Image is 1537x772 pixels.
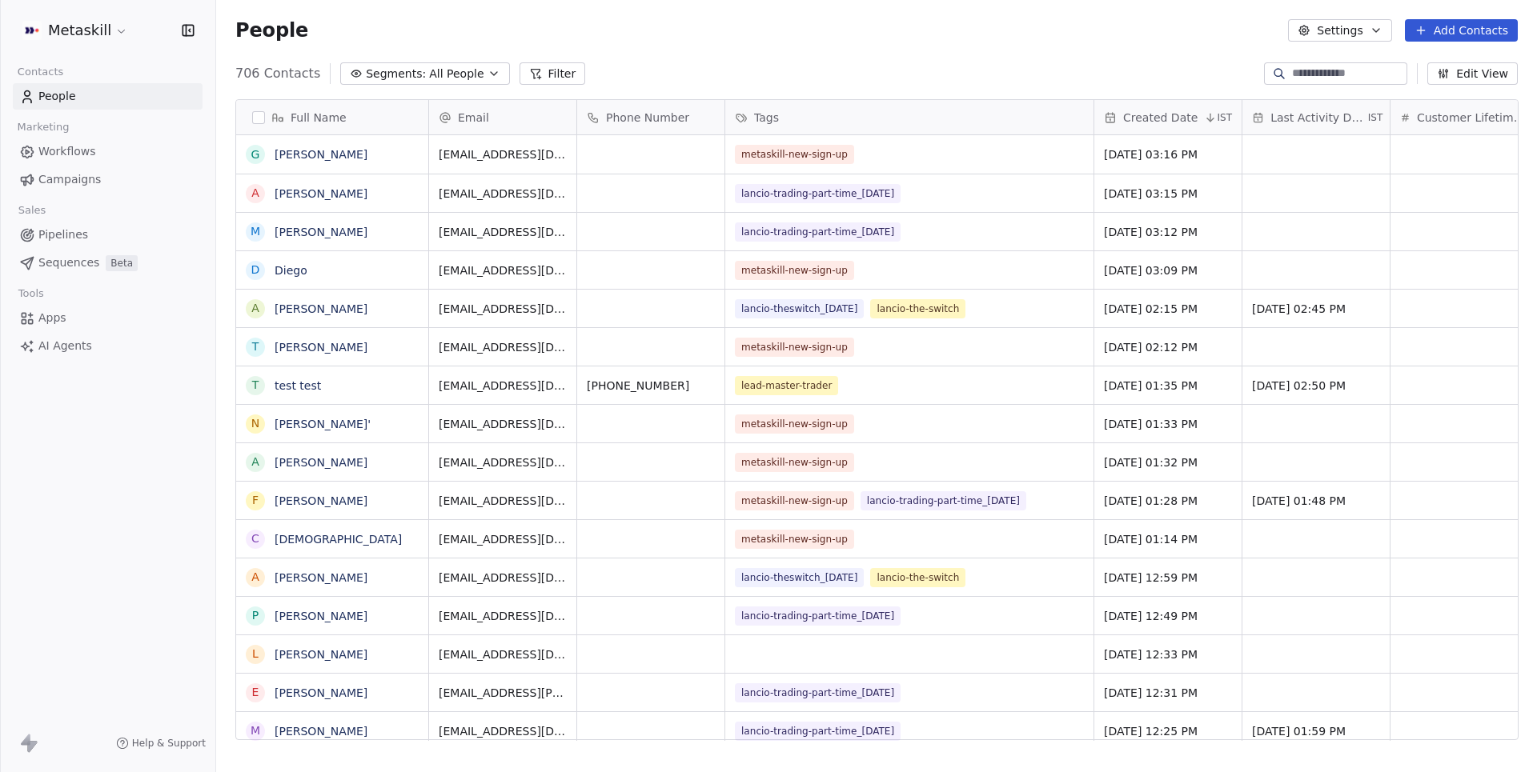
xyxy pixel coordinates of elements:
[1270,110,1365,126] span: Last Activity Date
[251,530,259,547] div: C
[22,21,42,40] img: AVATAR%20METASKILL%20-%20Colori%20Positivo.png
[291,110,347,126] span: Full Name
[275,302,367,315] a: [PERSON_NAME]
[235,64,320,83] span: 706 Contacts
[439,493,567,509] span: [EMAIL_ADDRESS][DOMAIN_NAME]
[275,418,371,430] a: [PERSON_NAME]'
[754,110,779,126] span: Tags
[275,686,367,699] a: [PERSON_NAME]
[251,185,259,202] div: A
[439,224,567,240] span: [EMAIL_ADDRESS][DOMAIN_NAME]
[861,491,1026,510] span: lancio-trading-part-time_[DATE]
[735,491,854,510] span: metaskill-new-sign-up
[1104,493,1232,509] span: [DATE] 01:28 PM
[38,310,66,326] span: Apps
[735,338,854,357] span: metaskill-new-sign-up
[1104,224,1232,240] span: [DATE] 03:12 PM
[1104,646,1232,662] span: [DATE] 12:33 PM
[275,379,321,392] a: test test
[275,456,367,469] a: [PERSON_NAME]
[429,100,576,134] div: Email
[275,610,367,622] a: [PERSON_NAME]
[735,568,864,587] span: lancio-theswitch_[DATE]
[275,264,307,277] a: Diego
[1104,301,1232,317] span: [DATE] 02:15 PM
[439,570,567,586] span: [EMAIL_ADDRESS][DOMAIN_NAME]
[735,184,901,203] span: lancio-trading-part-time_[DATE]
[439,339,567,355] span: [EMAIL_ADDRESS][DOMAIN_NAME]
[870,568,965,587] span: lancio-the-switch
[38,338,92,354] span: AI Agents
[366,66,426,82] span: Segments:
[735,606,901,626] span: lancio-trading-part-time_[DATE]
[13,222,203,248] a: Pipelines
[13,250,203,276] a: SequencesBeta
[275,187,367,200] a: [PERSON_NAME]
[38,171,101,188] span: Campaigns
[439,685,567,701] span: [EMAIL_ADDRESS][PERSON_NAME][DOMAIN_NAME]
[1104,531,1232,547] span: [DATE] 01:14 PM
[106,255,138,271] span: Beta
[439,531,567,547] span: [EMAIL_ADDRESS][DOMAIN_NAME]
[439,301,567,317] span: [EMAIL_ADDRESS][DOMAIN_NAME]
[735,683,901,702] span: lancio-trading-part-time_[DATE]
[735,376,838,395] span: lead-master-trader
[725,100,1094,134] div: Tags
[13,166,203,193] a: Campaigns
[1252,378,1380,394] span: [DATE] 02:50 PM
[1368,111,1383,124] span: IST
[735,222,901,242] span: lancio-trading-part-time_[DATE]
[577,100,724,134] div: Phone Number
[13,333,203,359] a: AI Agents
[236,135,429,741] div: grid
[251,300,259,317] div: A
[1417,110,1528,126] span: Customer Lifetime Value
[251,262,260,278] div: D
[251,454,259,470] div: a
[1242,100,1390,134] div: Last Activity DateIST
[1094,100,1242,134] div: Created DateIST
[587,378,715,394] span: [PHONE_NUMBER]
[1104,685,1232,701] span: [DATE] 12:31 PM
[48,20,111,41] span: Metaskill
[439,723,567,739] span: [EMAIL_ADDRESS][DOMAIN_NAME]
[1252,723,1380,739] span: [DATE] 01:59 PM
[429,66,484,82] span: All People
[251,569,259,586] div: A
[252,377,259,394] div: t
[1104,416,1232,432] span: [DATE] 01:33 PM
[1123,110,1198,126] span: Created Date
[275,648,367,661] a: [PERSON_NAME]
[13,83,203,110] a: People
[252,338,259,355] div: T
[870,299,965,318] span: lancio-the-switch
[1104,723,1232,739] span: [DATE] 12:25 PM
[251,223,260,240] div: M
[735,530,854,549] span: metaskill-new-sign-up
[132,737,206,750] span: Help & Support
[19,17,131,44] button: Metaskill
[38,88,76,105] span: People
[458,110,489,126] span: Email
[439,146,567,162] span: [EMAIL_ADDRESS][DOMAIN_NAME]
[275,341,367,354] a: [PERSON_NAME]
[439,416,567,432] span: [EMAIL_ADDRESS][DOMAIN_NAME]
[251,146,260,163] div: G
[735,414,854,434] span: metaskill-new-sign-up
[275,725,367,738] a: [PERSON_NAME]
[10,115,76,139] span: Marketing
[1104,186,1232,202] span: [DATE] 03:15 PM
[11,198,53,222] span: Sales
[251,415,259,432] div: n
[1288,19,1391,42] button: Settings
[38,254,99,271] span: Sequences
[1217,111,1232,124] span: IST
[275,571,367,584] a: [PERSON_NAME]
[1104,146,1232,162] span: [DATE] 03:16 PM
[1104,339,1232,355] span: [DATE] 02:12 PM
[439,262,567,278] span: [EMAIL_ADDRESS][DOMAIN_NAME]
[1427,62,1518,85] button: Edit View
[1252,493,1380,509] span: [DATE] 01:48 PM
[252,684,259,701] div: E
[439,646,567,662] span: [EMAIL_ADDRESS][DOMAIN_NAME]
